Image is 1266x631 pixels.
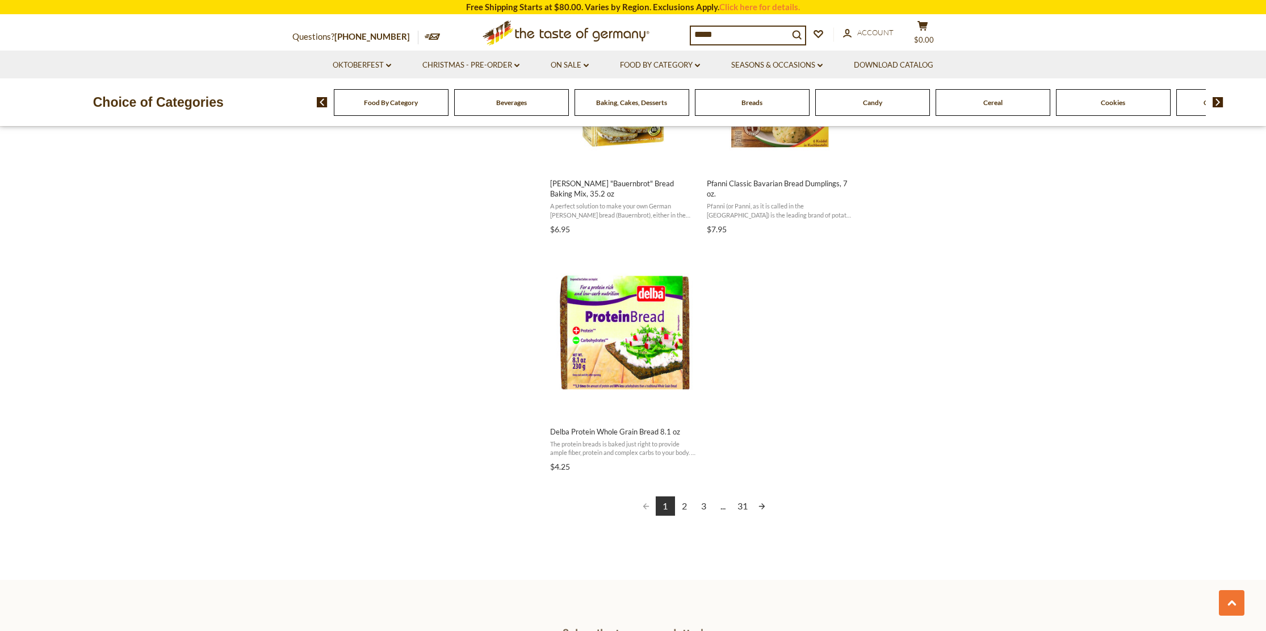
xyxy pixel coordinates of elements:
[733,496,752,516] a: 31
[983,98,1003,107] a: Cereal
[548,248,699,476] a: Delba Protein Whole Grain Bread 8.1 oz
[719,2,800,12] a: Click here for details.
[1101,98,1125,107] a: Cookies
[694,496,714,516] a: 3
[550,202,697,219] span: A perfect solution to make your own German [PERSON_NAME] bread (Bauernbrot), either in the oven o...
[752,496,772,516] a: Next page
[707,224,727,234] span: $7.95
[551,59,589,72] a: On Sale
[550,440,697,457] span: The protein breads is baked just right to provide ample fiber, protein and complex carbs to your ...
[857,28,894,37] span: Account
[334,31,410,41] a: [PHONE_NUMBER]
[333,59,391,72] a: Oktoberfest
[707,202,854,219] span: Pfanni (or Panni, as it is called in the [GEOGRAPHIC_DATA]) is the leading brand of potato and br...
[854,59,933,72] a: Download Catalog
[317,97,328,107] img: previous arrow
[741,98,762,107] a: Breads
[550,178,697,199] span: [PERSON_NAME] "Bauernbrot" Bread Baking Mix, 35.2 oz
[550,496,857,517] div: Pagination
[675,496,694,516] a: 2
[550,224,570,234] span: $6.95
[550,462,570,471] span: $4.25
[550,427,697,437] span: Delba Protein Whole Grain Bread 8.1 oz
[914,35,934,44] span: $0.00
[548,257,699,408] img: Delba Protein Whole Grain Bread 8.1 oz
[843,27,894,39] a: Account
[422,59,519,72] a: Christmas - PRE-ORDER
[292,30,418,44] p: Questions?
[1213,97,1223,107] img: next arrow
[620,59,700,72] a: Food By Category
[906,20,940,49] button: $0.00
[364,98,418,107] a: Food By Category
[863,98,882,107] a: Candy
[714,496,733,516] span: ...
[656,496,675,516] a: 1
[596,98,667,107] a: Baking, Cakes, Desserts
[496,98,527,107] a: Beverages
[707,178,854,199] span: Pfanni Classic Bavarian Bread Dumplings, 7 oz.
[731,59,823,72] a: Seasons & Occasions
